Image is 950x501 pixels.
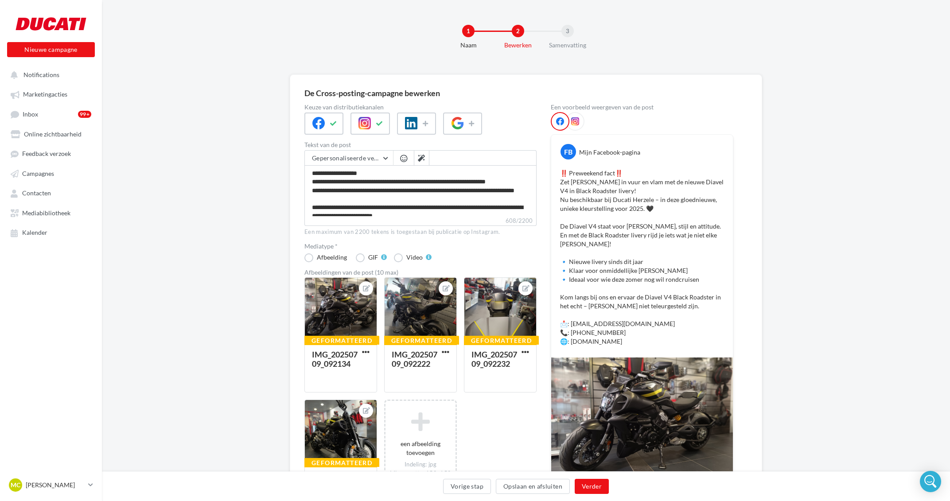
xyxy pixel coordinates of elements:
[5,165,97,181] a: Campagnes
[560,169,724,346] p: ‼️ Preweekend fact‼️ Zet [PERSON_NAME] in vuur en vlam met de nieuwe Diavel V4 in Black Roadster ...
[5,126,97,142] a: Online zichtbaarheid
[312,154,386,162] span: Gepersonaliseerde velden
[579,148,640,157] div: Mijn Facebook-pagina
[471,350,517,369] div: IMG_20250709_092232
[392,350,437,369] div: IMG_20250709_092222
[440,41,497,50] div: Naam
[304,216,537,226] label: 608/2200
[304,269,537,276] div: Afbeeldingen van de post (10 max)
[406,254,423,260] div: Video
[5,145,97,161] a: Feedback verzoek
[5,205,97,221] a: Mediabibliotheek
[490,41,546,50] div: Bewerken
[561,144,576,159] div: FB
[539,41,596,50] div: Samenvatting
[304,458,379,468] div: Geformatteerd
[7,477,95,493] a: MC [PERSON_NAME]
[5,224,97,240] a: Kalender
[24,130,82,138] span: Online zichtbaarheid
[496,479,570,494] button: Opslaan en afsluiten
[22,150,71,158] span: Feedback verzoek
[23,71,59,78] span: Notifications
[22,229,47,237] span: Kalender
[23,91,67,98] span: Marketingacties
[551,104,733,110] div: Een voorbeeld weergeven van de post
[920,471,941,492] div: Open Intercom Messenger
[304,89,440,97] div: De Cross-posting-campagne bewerken
[5,66,93,82] button: Notifications
[23,110,38,118] span: Inbox
[22,170,54,177] span: Campagnes
[22,209,70,217] span: Mediabibliotheek
[7,42,95,57] button: Nieuwe campagne
[22,190,51,197] span: Contacten
[5,106,97,122] a: Inbox99+
[305,151,393,166] button: Gepersonaliseerde velden
[5,86,97,102] a: Marketingacties
[575,479,609,494] button: Verder
[304,142,537,148] label: Tekst van de post
[78,111,91,118] div: 99+
[304,243,537,249] label: Mediatype *
[384,336,459,346] div: Geformatteerd
[11,481,20,489] span: MC
[304,228,537,236] div: Een maximum van 2200 tekens is toegestaan bij publicatie op Instagram.
[5,185,97,201] a: Contacten
[317,254,347,260] div: Afbeelding
[512,25,524,37] div: 2
[304,104,537,110] label: Keuze van distributiekanalen
[464,336,539,346] div: Geformatteerd
[304,336,379,346] div: Geformatteerd
[561,25,574,37] div: 3
[462,25,475,37] div: 1
[312,350,358,369] div: IMG_20250709_092134
[443,479,491,494] button: Vorige stap
[26,481,85,489] p: [PERSON_NAME]
[368,254,378,260] div: GIF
